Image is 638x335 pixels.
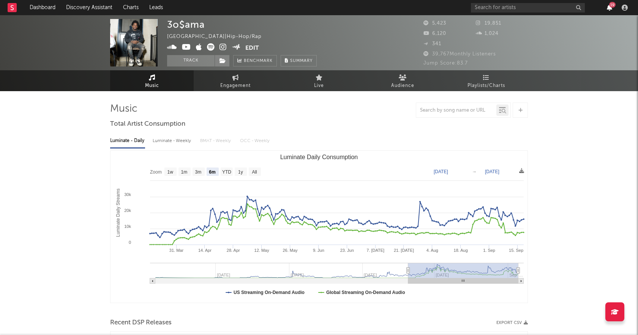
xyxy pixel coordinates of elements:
[423,21,446,26] span: 5,423
[426,248,438,253] text: 4. Aug
[110,70,194,91] a: Music
[416,107,496,114] input: Search by song name or URL
[115,188,121,237] text: Luminate Daily Streams
[607,5,612,11] button: 19
[476,31,499,36] span: 1,024
[509,248,523,253] text: 15. Sep
[423,52,496,57] span: 39,767 Monthly Listeners
[124,224,131,229] text: 10k
[394,248,414,253] text: 21. [DATE]
[509,273,523,277] text: Sep '…
[340,248,354,253] text: 23. Jun
[169,248,184,253] text: 31. Mar
[434,169,448,174] text: [DATE]
[366,248,384,253] text: 7. [DATE]
[167,169,174,175] text: 1w
[167,32,270,41] div: [GEOGRAPHIC_DATA] | Hip-Hop/Rap
[467,81,505,90] span: Playlists/Charts
[277,70,361,91] a: Live
[110,120,185,129] span: Total Artist Consumption
[496,321,528,325] button: Export CSV
[313,248,324,253] text: 9. Jun
[281,55,317,66] button: Summary
[314,81,324,90] span: Live
[423,41,441,46] span: 341
[150,169,162,175] text: Zoom
[254,248,270,253] text: 12. May
[444,70,528,91] a: Playlists/Charts
[124,208,131,213] text: 20k
[110,134,145,147] div: Luminate - Daily
[220,81,251,90] span: Engagement
[423,31,446,36] span: 6,120
[233,55,277,66] a: Benchmark
[290,59,313,63] span: Summary
[454,248,468,253] text: 18. Aug
[227,248,240,253] text: 28. Apr
[245,43,259,53] button: Edit
[181,169,188,175] text: 1m
[145,81,159,90] span: Music
[167,19,205,30] div: 3o$ama
[234,290,305,295] text: US Streaming On-Demand Audio
[476,21,501,26] span: 19,851
[167,55,215,66] button: Track
[238,169,243,175] text: 1y
[361,70,444,91] a: Audience
[244,57,273,66] span: Benchmark
[111,151,527,303] svg: Luminate Daily Consumption
[280,154,358,160] text: Luminate Daily Consumption
[153,134,193,147] div: Luminate - Weekly
[609,2,616,8] div: 19
[252,169,257,175] text: All
[485,169,499,174] text: [DATE]
[326,290,405,295] text: Global Streaming On-Demand Audio
[195,169,202,175] text: 3m
[110,318,172,327] span: Recent DSP Releases
[129,240,131,245] text: 0
[194,70,277,91] a: Engagement
[483,248,495,253] text: 1. Sep
[209,169,215,175] text: 6m
[124,192,131,197] text: 30k
[472,169,477,174] text: →
[283,248,298,253] text: 26. May
[198,248,212,253] text: 14. Apr
[391,81,414,90] span: Audience
[423,61,468,66] span: Jump Score: 83.7
[471,3,585,13] input: Search for artists
[222,169,231,175] text: YTD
